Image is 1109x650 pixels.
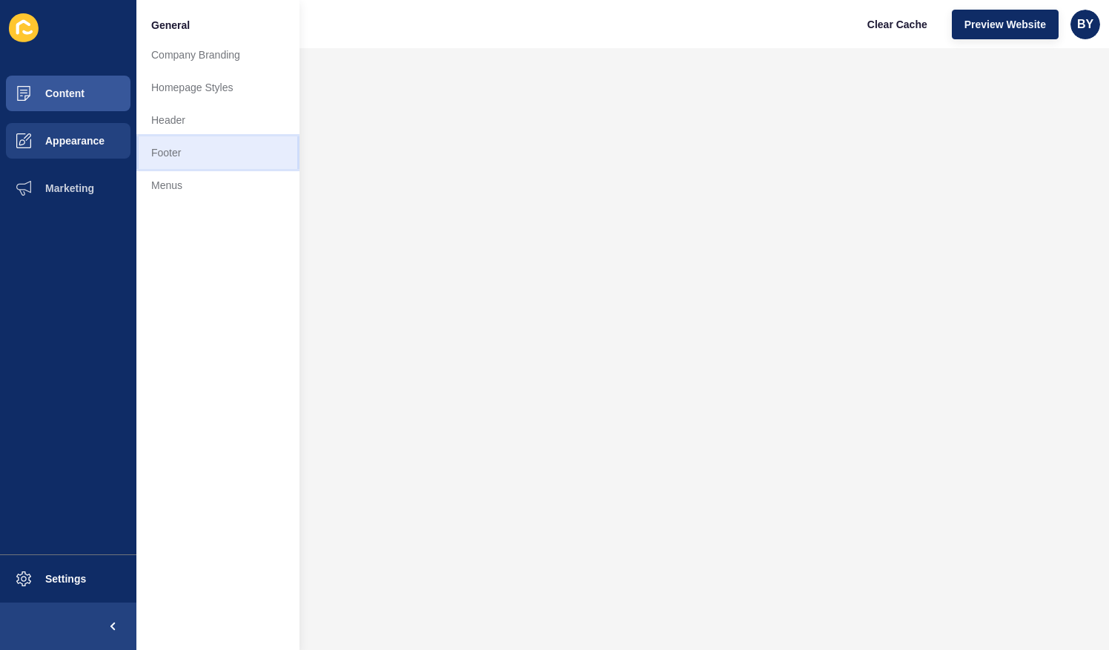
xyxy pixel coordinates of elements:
button: Clear Cache [855,10,940,39]
a: Footer [136,136,299,169]
a: Header [136,104,299,136]
a: Homepage Styles [136,71,299,104]
button: Preview Website [952,10,1059,39]
span: Clear Cache [867,17,927,32]
span: Preview Website [964,17,1046,32]
a: Company Branding [136,39,299,71]
span: BY [1077,17,1093,32]
a: Menus [136,169,299,202]
span: General [151,18,190,33]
